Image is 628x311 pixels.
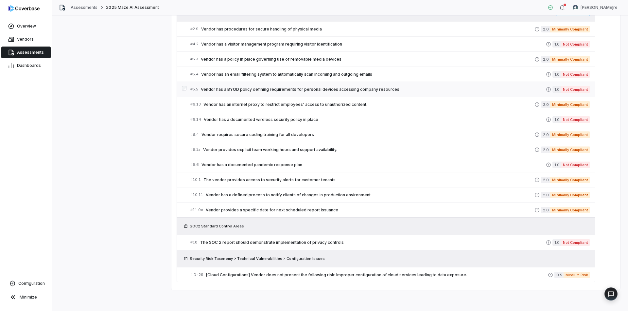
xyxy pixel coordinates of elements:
[201,57,534,62] span: Vendor has a policy in place governing use of removable media devices
[561,162,590,168] span: Not Compliant
[190,57,198,62] span: # 5.3
[550,56,590,63] span: Minimally Compliant
[561,41,590,48] span: Not Compliant
[200,240,546,245] span: The SOC 2 report should demonstrate implementation of privacy controls
[3,291,49,304] button: Minimize
[201,27,534,32] span: Vendor has procedures for secure handling of physical media
[550,146,590,153] span: Minimally Compliant
[190,147,201,152] span: # 9.2a
[541,207,550,213] span: 2.0
[541,146,550,153] span: 2.0
[550,101,590,108] span: Minimally Compliant
[20,295,37,300] span: Minimize
[190,102,201,107] span: # 6.13
[564,272,590,278] span: Medium Risk
[1,33,51,45] a: Vendors
[550,26,590,32] span: Minimally Compliant
[190,192,203,197] span: # 10.11
[550,192,590,198] span: Minimally Compliant
[201,87,546,92] span: Vendor has a BYOD policy defining requirements for personal devices accessing company resources
[190,240,198,245] span: # 18
[541,131,550,138] span: 2.0
[1,60,51,71] a: Dashboards
[190,67,590,82] a: #5.4Vendor has an email filtering system to automatically scan incoming and outgoing emails1.0Not...
[552,162,561,168] span: 1.0
[561,239,590,246] span: Not Compliant
[190,72,199,77] span: # 5.4
[17,37,34,42] span: Vendors
[541,177,550,183] span: 2.0
[17,63,41,68] span: Dashboards
[190,22,590,36] a: #2.9Vendor has procedures for secure handling of physical media2.0Minimally Compliant
[552,71,561,78] span: 1.0
[190,272,203,277] span: # ID-29
[190,267,590,282] a: #ID-29[Cloud Configurations] Vendor does not present the following risk: Improper configuration o...
[206,192,534,198] span: Vendor has a defined process to notify clients of changes in production environment
[190,203,590,217] a: #11.0cVendor provides a specific date for next scheduled report issuance2.0Minimally Compliant
[1,47,51,58] a: Assessments
[554,272,564,278] span: 0.5
[550,177,590,183] span: Minimally Compliant
[190,42,199,47] span: # 4.2
[190,52,590,67] a: #5.3Vendor has a policy in place governing use of removable media devices2.0Minimally Compliant
[1,20,51,32] a: Overview
[17,24,36,29] span: Overview
[17,50,44,55] span: Assessments
[190,187,590,202] a: #10.11Vendor has a defined process to notify clients of changes in production environment2.0Minim...
[190,172,590,187] a: #10.1The vendor provides access to security alerts for customer tenants2.0Minimally Compliant
[203,177,534,183] span: The vendor provides access to security alerts for customer tenants
[190,162,199,167] span: # 9.6
[190,224,244,229] span: SOC2 Standard Control Areas
[190,97,590,112] a: #6.13Vendor has an internet proxy to restrict employees' access to unauthorized content.2.0Minima...
[190,82,590,97] a: #5.5Vendor has a BYOD policy defining requirements for personal devices accessing company resourc...
[190,207,203,212] span: # 11.0c
[201,72,546,77] span: Vendor has an email filtering system to automatically scan incoming and outgoing emails
[201,42,546,47] span: Vendor has a visitor management program requiring visitor identification
[106,5,159,10] span: 2025 Maze AI Assessment
[206,272,548,278] span: [Cloud Configurations] Vendor does not present the following risk: Improper configuration of clou...
[190,235,590,250] a: #18The SOC 2 report should demonstrate implementation of privacy controls1.0Not Compliant
[561,71,590,78] span: Not Compliant
[206,207,534,213] span: Vendor provides a specific date for next scheduled report issuance
[71,5,97,10] a: Assessments
[569,3,621,12] button: Hammed Bakare avatar[PERSON_NAME]re
[201,162,546,167] span: Vendor has a documented pandemic response plan
[190,177,201,182] span: # 10.1
[9,5,40,12] img: logo-D7KZi-bG.svg
[203,102,534,107] span: Vendor has an internet proxy to restrict employees' access to unauthorized content.
[541,26,550,32] span: 2.0
[552,41,561,48] span: 1.0
[190,132,199,137] span: # 8.4
[190,127,590,142] a: #8.4Vendor requires secure coding training for all developers2.0Minimally Compliant
[203,147,534,152] span: Vendor provides explicit team working hours and support availability.
[190,157,590,172] a: #9.6Vendor has a documented pandemic response plan1.0Not Compliant
[550,207,590,213] span: Minimally Compliant
[541,101,550,108] span: 2.0
[552,86,561,93] span: 1.0
[190,117,201,122] span: # 6.14
[204,117,546,122] span: Vendor has a documented wireless security policy in place
[561,86,590,93] span: Not Compliant
[581,5,618,10] span: [PERSON_NAME]re
[18,281,45,286] span: Configuration
[190,87,198,92] span: # 5.5
[573,5,578,10] img: Hammed Bakare avatar
[201,132,534,137] span: Vendor requires secure coding training for all developers
[190,27,199,31] span: # 2.9
[3,278,49,289] a: Configuration
[190,112,590,127] a: #6.14Vendor has a documented wireless security policy in place1.0Not Compliant
[541,192,550,198] span: 2.0
[552,239,561,246] span: 1.0
[561,116,590,123] span: Not Compliant
[190,37,590,51] a: #4.2Vendor has a visitor management program requiring visitor identification1.0Not Compliant
[190,142,590,157] a: #9.2aVendor provides explicit team working hours and support availability.2.0Minimally Compliant
[552,116,561,123] span: 1.0
[550,131,590,138] span: Minimally Compliant
[541,56,550,63] span: 2.0
[190,256,325,261] span: Security Risk Taxonomy > Technical Vulnerabilities > Configuration Issues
